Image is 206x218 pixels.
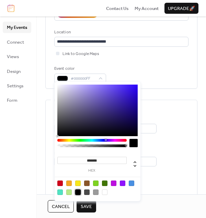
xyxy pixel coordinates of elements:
div: #000000 [75,189,81,195]
span: Cancel [52,203,70,210]
div: #7ED321 [93,181,99,186]
span: Settings [7,83,23,89]
a: Connect [3,36,31,47]
div: #F5A623 [66,181,72,186]
div: #50E3C2 [57,189,63,195]
button: Upgrade🚀 [164,3,198,14]
span: Form [7,97,18,104]
span: Connect [7,39,24,46]
div: #9013FE [120,181,125,186]
span: My Events [7,24,27,31]
div: #417505 [102,181,107,186]
a: Views [3,51,31,62]
a: Contact Us [106,5,129,12]
span: Design [7,68,21,75]
a: Design [3,66,31,77]
div: Location [54,29,187,36]
a: Form [3,95,31,106]
a: My Account [135,5,159,12]
a: Settings [3,80,31,91]
div: #FFFFFF [102,189,107,195]
div: AI Assistant [70,10,93,17]
div: #9B9B9B [93,189,99,195]
div: #F8E71C [75,181,81,186]
span: Upgrade 🚀 [168,5,195,12]
div: Event color [54,65,105,72]
div: #8B572A [84,181,90,186]
div: #4A4A4A [84,189,90,195]
div: #D0021B [57,181,63,186]
button: Save [77,200,96,212]
button: Cancel [48,200,74,212]
span: Views [7,53,19,60]
span: Link to Google Maps [62,51,99,57]
div: #BD10E0 [111,181,116,186]
span: #000000FF [71,75,95,82]
label: hex [57,169,127,173]
div: #B8E986 [66,189,72,195]
div: #4A90E2 [129,181,134,186]
img: logo [8,4,14,12]
a: My Events [3,22,31,33]
span: Save [81,203,92,210]
button: AI Assistant [57,9,98,18]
